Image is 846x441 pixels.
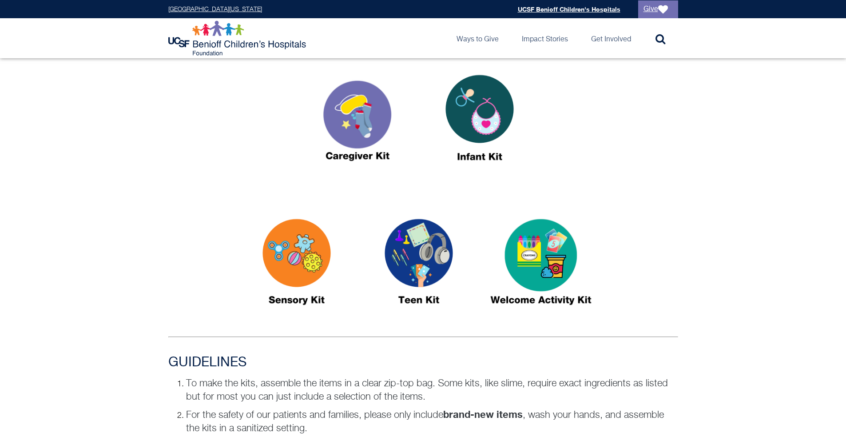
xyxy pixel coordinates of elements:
[168,355,678,371] h3: GUIDELINES
[168,20,308,56] img: Logo for UCSF Benioff Children's Hospitals Foundation
[449,18,506,58] a: Ways to Give
[241,202,352,330] img: Sensory Kits
[638,0,678,18] a: Give
[443,409,523,420] strong: brand-new items
[186,408,678,435] p: For the safety of our patients and families, please only include , wash your hands, and assemble ...
[485,202,596,330] img: Activity Kits
[363,202,474,330] img: Teen Kit
[168,6,262,12] a: [GEOGRAPHIC_DATA][US_STATE]
[302,58,413,186] img: caregiver kit
[515,18,575,58] a: Impact Stories
[186,377,678,404] p: To make the kits, assemble the items in a clear zip-top bag. Some kits, like slime, require exact...
[584,18,638,58] a: Get Involved
[518,5,620,13] a: UCSF Benioff Children's Hospitals
[424,58,535,186] img: infant kit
